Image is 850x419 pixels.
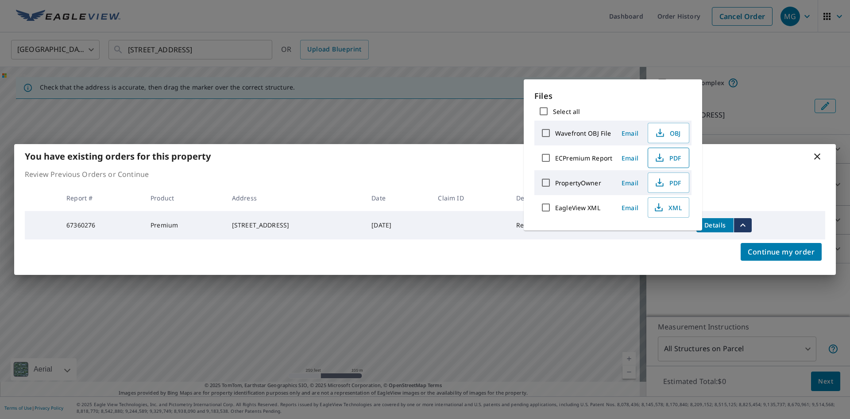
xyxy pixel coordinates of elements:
th: Address [225,185,364,211]
p: Review Previous Orders or Continue [25,169,825,180]
td: Premium [143,211,225,239]
th: Product [143,185,225,211]
label: Wavefront OBJ File [555,129,611,137]
th: Claim ID [431,185,509,211]
td: 67360276 [59,211,143,239]
span: Email [619,154,641,162]
label: Select all [553,107,580,116]
span: Continue my order [748,246,815,258]
th: Delivery [509,185,584,211]
td: [DATE] [364,211,431,239]
button: Continue my order [741,243,822,261]
button: filesDropdownBtn-67360276 [734,218,752,232]
span: OBJ [653,128,682,138]
label: ECPremium Report [555,154,612,162]
span: Email [619,179,641,187]
span: PDF [653,153,682,163]
button: Email [616,151,644,165]
button: Email [616,176,644,190]
label: EagleView XML [555,204,600,212]
div: [STREET_ADDRESS] [232,221,357,230]
p: Files [534,90,692,102]
td: Regular [509,211,584,239]
span: Details [702,221,728,229]
button: XML [648,197,689,218]
button: Email [616,126,644,140]
span: PDF [653,177,682,188]
span: Email [619,129,641,137]
label: PropertyOwner [555,179,601,187]
th: Date [364,185,431,211]
th: Report # [59,185,143,211]
button: detailsBtn-67360276 [696,218,734,232]
button: Email [616,201,644,215]
span: Email [619,204,641,212]
button: OBJ [648,123,689,143]
button: PDF [648,172,689,193]
span: XML [653,202,682,213]
b: You have existing orders for this property [25,150,211,162]
button: PDF [648,148,689,168]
